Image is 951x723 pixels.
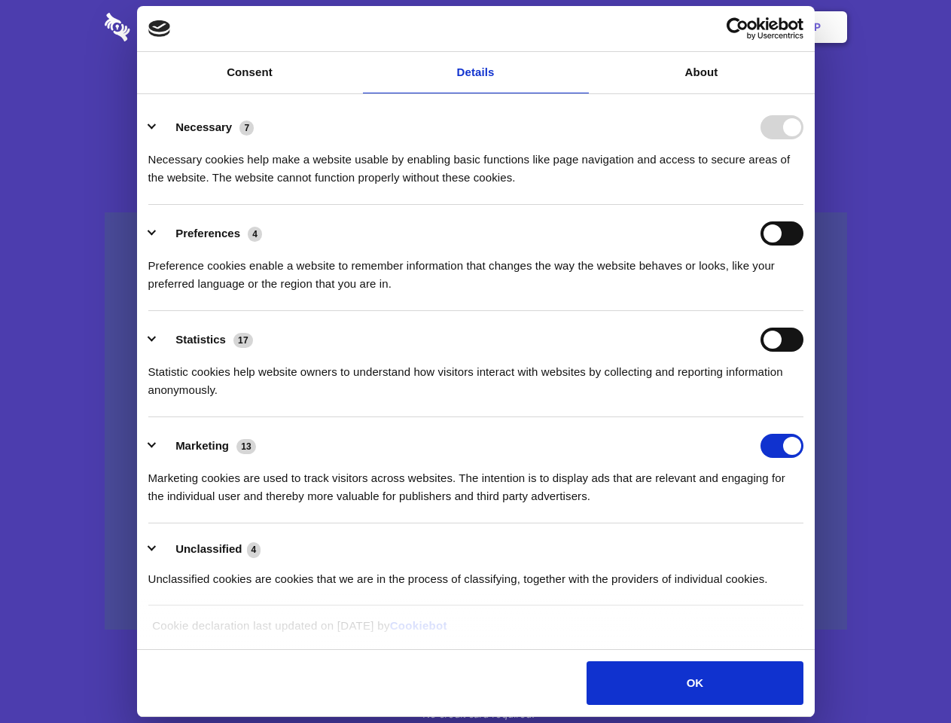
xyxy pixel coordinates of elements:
button: Marketing (13) [148,434,266,458]
span: 17 [233,333,253,348]
a: Wistia video thumbnail [105,212,847,630]
a: Consent [137,52,363,93]
button: Preferences (4) [148,221,272,246]
a: Usercentrics Cookiebot - opens in a new window [672,17,803,40]
div: Statistic cookies help website owners to understand how visitors interact with websites by collec... [148,352,803,399]
button: Statistics (17) [148,328,263,352]
img: logo [148,20,171,37]
span: 4 [247,542,261,557]
a: Pricing [442,4,508,50]
label: Preferences [175,227,240,239]
button: OK [587,661,803,705]
a: About [589,52,815,93]
iframe: Drift Widget Chat Controller [876,648,933,705]
a: Login [683,4,748,50]
span: 4 [248,227,262,242]
a: Cookiebot [390,619,447,632]
div: Unclassified cookies are cookies that we are in the process of classifying, together with the pro... [148,559,803,588]
h1: Eliminate Slack Data Loss. [105,68,847,122]
div: Preference cookies enable a website to remember information that changes the way the website beha... [148,246,803,293]
a: Contact [611,4,680,50]
div: Necessary cookies help make a website usable by enabling basic functions like page navigation and... [148,139,803,187]
button: Unclassified (4) [148,540,270,559]
label: Necessary [175,120,232,133]
a: Details [363,52,589,93]
div: Cookie declaration last updated on [DATE] by [141,617,810,646]
span: 7 [239,120,254,136]
img: logo-wordmark-white-trans-d4663122ce5f474addd5e946df7df03e33cb6a1c49d2221995e7729f52c070b2.svg [105,13,233,41]
label: Marketing [175,439,229,452]
div: Marketing cookies are used to track visitors across websites. The intention is to display ads tha... [148,458,803,505]
button: Necessary (7) [148,115,264,139]
label: Statistics [175,333,226,346]
h4: Auto-redaction of sensitive data, encrypted data sharing and self-destructing private chats. Shar... [105,137,847,187]
span: 13 [236,439,256,454]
